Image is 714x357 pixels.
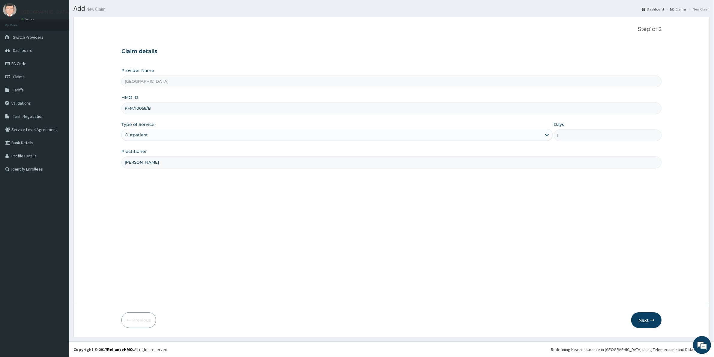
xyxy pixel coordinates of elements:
[3,3,16,16] img: User Image
[121,94,138,100] label: HMO ID
[73,4,710,12] h1: Add
[73,347,134,352] strong: Copyright © 2017 .
[13,48,32,53] span: Dashboard
[551,347,710,353] div: Redefining Heath Insurance in [GEOGRAPHIC_DATA] using Telemedicine and Data Science!
[13,74,25,79] span: Claims
[107,347,133,352] a: RelianceHMO
[11,30,24,45] img: d_794563401_company_1708531726252_794563401
[121,26,662,33] p: Step 1 of 2
[121,312,156,328] button: Previous
[121,67,154,73] label: Provider Name
[121,103,662,114] input: Enter HMO ID
[13,114,43,119] span: Tariff Negotiation
[98,3,113,17] div: Minimize live chat window
[642,7,664,12] a: Dashboard
[121,156,662,168] input: Enter Name
[13,87,24,93] span: Tariffs
[670,7,686,12] a: Claims
[631,312,662,328] button: Next
[687,7,710,12] li: New Claim
[3,164,114,185] textarea: Type your message and hit 'Enter'
[85,7,105,11] small: New Claim
[121,48,662,55] h3: Claim details
[121,148,147,154] label: Practitioner
[21,18,35,22] a: Online
[554,121,564,127] label: Days
[69,342,714,357] footer: All rights reserved.
[21,9,70,15] p: [GEOGRAPHIC_DATA]
[121,121,154,127] label: Type of Service
[13,34,43,40] span: Switch Providers
[31,34,101,41] div: Chat with us now
[125,132,148,138] div: Outpatient
[35,76,83,136] span: We're online!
